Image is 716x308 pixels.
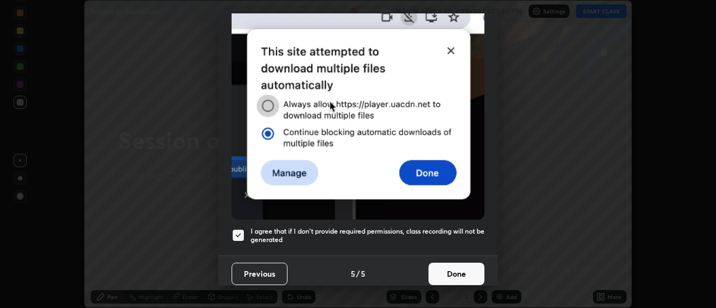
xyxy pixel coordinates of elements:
[232,263,288,285] button: Previous
[251,227,484,244] h5: I agree that if I don't provide required permissions, class recording will not be generated
[361,268,365,279] h4: 5
[428,263,484,285] button: Done
[356,268,360,279] h4: /
[351,268,355,279] h4: 5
